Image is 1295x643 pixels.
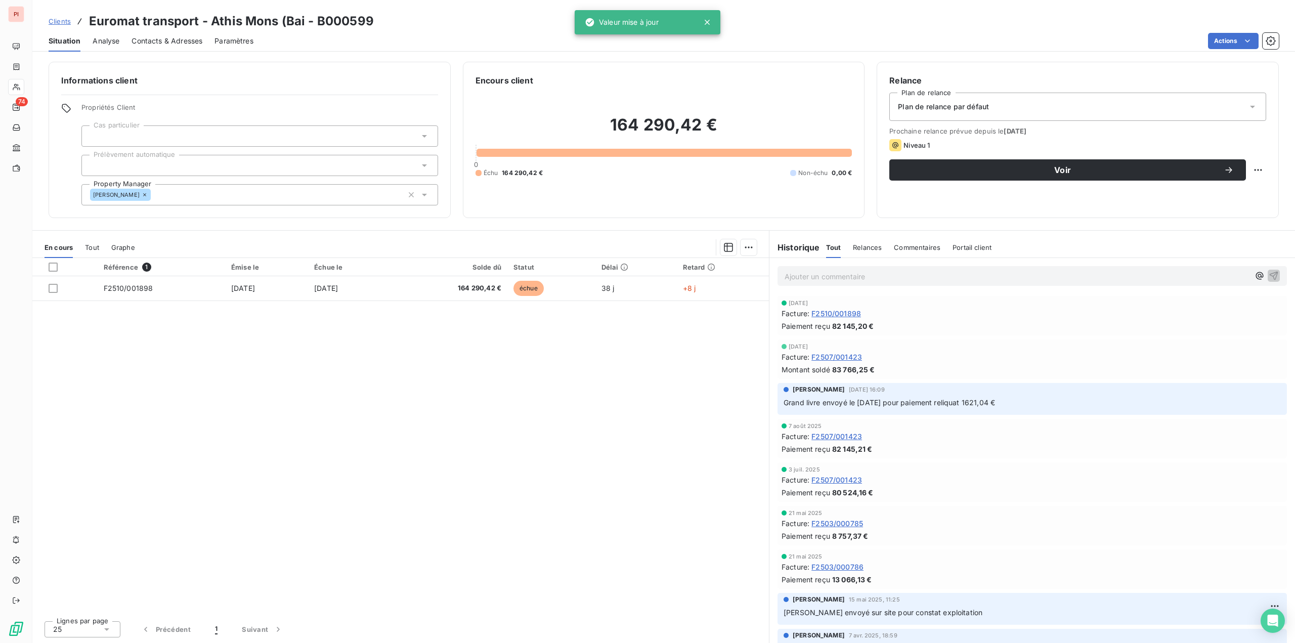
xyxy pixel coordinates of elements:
[502,168,543,178] span: 164 290,42 €
[151,190,159,199] input: Ajouter une valeur
[832,574,872,585] span: 13 066,13 €
[683,263,763,271] div: Retard
[93,192,140,198] span: [PERSON_NAME]
[832,364,875,375] span: 83 766,25 €
[513,281,544,296] span: échue
[90,161,98,170] input: Ajouter une valeur
[782,475,809,485] span: Facture :
[16,97,28,106] span: 74
[782,321,830,331] span: Paiement reçu
[132,36,202,46] span: Contacts & Adresses
[782,531,830,541] span: Paiement reçu
[789,510,823,516] span: 21 mai 2025
[53,624,62,634] span: 25
[903,141,930,149] span: Niveau 1
[849,632,897,638] span: 7 avr. 2025, 18:59
[1004,127,1026,135] span: [DATE]
[782,444,830,454] span: Paiement reçu
[793,595,845,604] span: [PERSON_NAME]
[811,518,863,529] span: F2503/000785
[85,243,99,251] span: Tout
[49,17,71,25] span: Clients
[1261,609,1285,633] div: Open Intercom Messenger
[484,168,498,178] span: Échu
[782,562,809,572] span: Facture :
[849,387,885,393] span: [DATE] 16:09
[601,263,671,271] div: Délai
[889,127,1266,135] span: Prochaine relance prévue depuis le
[90,132,98,141] input: Ajouter une valeur
[832,531,869,541] span: 8 757,37 €
[61,74,438,87] h6: Informations client
[314,284,338,292] span: [DATE]
[811,562,864,572] span: F2503/000786
[784,398,995,407] span: Grand livre envoyé le [DATE] pour paiement reliquat 1621,04 €
[601,284,615,292] span: 38 j
[782,431,809,442] span: Facture :
[398,283,501,293] span: 164 290,42 €
[314,263,386,271] div: Échue le
[1208,33,1259,49] button: Actions
[798,168,828,178] span: Non-échu
[789,553,823,560] span: 21 mai 2025
[111,243,135,251] span: Graphe
[49,36,80,46] span: Situation
[793,385,845,394] span: [PERSON_NAME]
[476,74,533,87] h6: Encours client
[93,36,119,46] span: Analyse
[898,102,989,112] span: Plan de relance par défaut
[789,300,808,306] span: [DATE]
[8,621,24,637] img: Logo LeanPay
[214,36,253,46] span: Paramètres
[832,321,874,331] span: 82 145,20 €
[476,115,852,145] h2: 164 290,42 €
[953,243,991,251] span: Portail client
[889,159,1246,181] button: Voir
[826,243,841,251] span: Tout
[683,284,696,292] span: +8 j
[398,263,501,271] div: Solde dû
[474,160,478,168] span: 0
[789,466,820,473] span: 3 juil. 2025
[513,263,589,271] div: Statut
[811,352,862,362] span: F2507/001423
[203,619,230,640] button: 1
[45,243,73,251] span: En cours
[104,263,219,272] div: Référence
[811,308,861,319] span: F2510/001898
[104,284,153,292] span: F2510/001898
[81,103,438,117] span: Propriétés Client
[89,12,374,30] h3: Euromat transport - Athis Mons (Bai - B000599
[782,518,809,529] span: Facture :
[811,475,862,485] span: F2507/001423
[215,624,218,634] span: 1
[231,284,255,292] span: [DATE]
[789,344,808,350] span: [DATE]
[49,16,71,26] a: Clients
[793,631,845,640] span: [PERSON_NAME]
[230,619,295,640] button: Suivant
[832,168,852,178] span: 0,00 €
[811,431,862,442] span: F2507/001423
[901,166,1224,174] span: Voir
[142,263,151,272] span: 1
[832,444,873,454] span: 82 145,21 €
[782,352,809,362] span: Facture :
[128,619,203,640] button: Précédent
[231,263,302,271] div: Émise le
[782,487,830,498] span: Paiement reçu
[769,241,820,253] h6: Historique
[782,574,830,585] span: Paiement reçu
[8,6,24,22] div: PI
[832,487,874,498] span: 80 524,16 €
[789,423,822,429] span: 7 août 2025
[894,243,940,251] span: Commentaires
[782,364,830,375] span: Montant soldé
[849,596,900,603] span: 15 mai 2025, 11:25
[889,74,1266,87] h6: Relance
[585,13,659,31] div: Valeur mise à jour
[784,608,982,617] span: [PERSON_NAME] envoyé sur site pour constat exploitation
[853,243,882,251] span: Relances
[782,308,809,319] span: Facture :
